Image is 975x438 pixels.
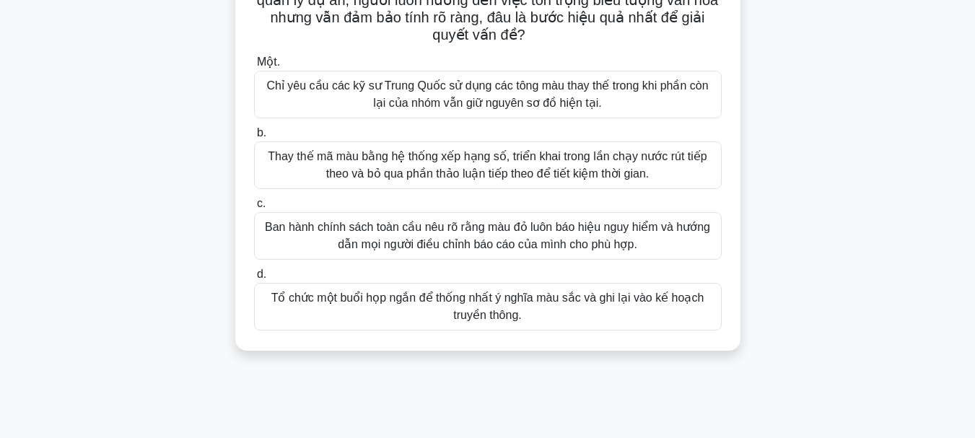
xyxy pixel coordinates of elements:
[257,56,280,68] font: Một.
[257,126,266,139] font: b.
[257,268,266,280] font: d.
[257,197,266,209] font: c.
[265,221,710,250] font: Ban hành chính sách toàn cầu nêu rõ rằng màu đỏ luôn báo hiệu nguy hiểm và hướng dẫn mọi người đi...
[268,150,707,180] font: Thay thế mã màu bằng hệ thống xếp hạng số, triển khai trong lần chạy nước rút tiếp theo và bỏ qua...
[271,292,704,321] font: Tổ chức một buổi họp ngắn để thống nhất ý nghĩa màu sắc và ghi lại vào kế hoạch truyền thông.
[266,79,708,109] font: Chỉ yêu cầu các kỹ sư Trung Quốc sử dụng các tông màu thay thế trong khi phần còn lại của nhóm vẫ...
